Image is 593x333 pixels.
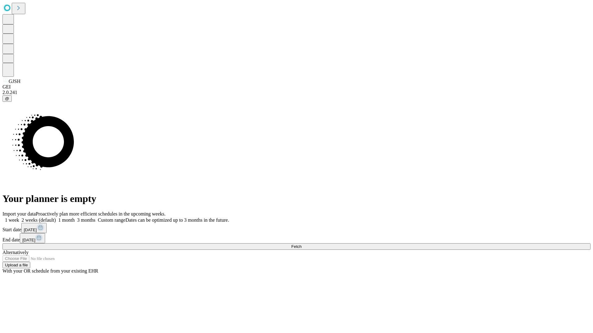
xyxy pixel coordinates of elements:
span: With your OR schedule from your existing EHR [2,268,98,273]
span: Dates can be optimized up to 3 months in the future. [125,217,229,223]
span: Alternatively [2,250,28,255]
span: [DATE] [24,228,37,232]
button: [DATE] [20,233,45,243]
span: 1 month [58,217,75,223]
button: Upload a file [2,262,30,268]
span: Fetch [291,244,301,249]
div: 2.0.241 [2,90,591,95]
button: [DATE] [21,223,47,233]
span: 1 week [5,217,19,223]
span: [DATE] [22,238,35,242]
button: @ [2,95,12,102]
span: Import your data [2,211,36,216]
div: Start date [2,223,591,233]
span: @ [5,96,9,101]
span: 2 weeks (default) [22,217,56,223]
span: GJSH [9,79,20,84]
h1: Your planner is empty [2,193,591,204]
span: Proactively plan more efficient schedules in the upcoming weeks. [36,211,166,216]
span: Custom range [98,217,125,223]
button: Fetch [2,243,591,250]
div: GEI [2,84,591,90]
div: End date [2,233,591,243]
span: 3 months [77,217,95,223]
